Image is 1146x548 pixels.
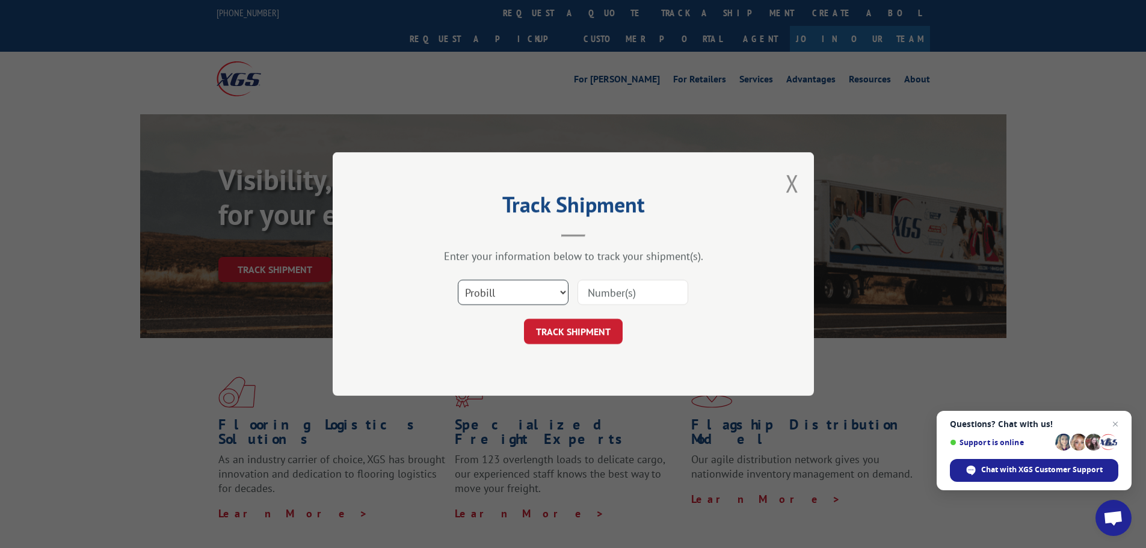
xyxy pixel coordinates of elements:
[950,419,1118,429] span: Questions? Chat with us!
[950,459,1118,482] span: Chat with XGS Customer Support
[981,464,1103,475] span: Chat with XGS Customer Support
[393,249,754,263] div: Enter your information below to track your shipment(s).
[950,438,1051,447] span: Support is online
[1095,500,1132,536] a: Open chat
[524,319,623,344] button: TRACK SHIPMENT
[786,167,799,199] button: Close modal
[578,280,688,305] input: Number(s)
[393,196,754,219] h2: Track Shipment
